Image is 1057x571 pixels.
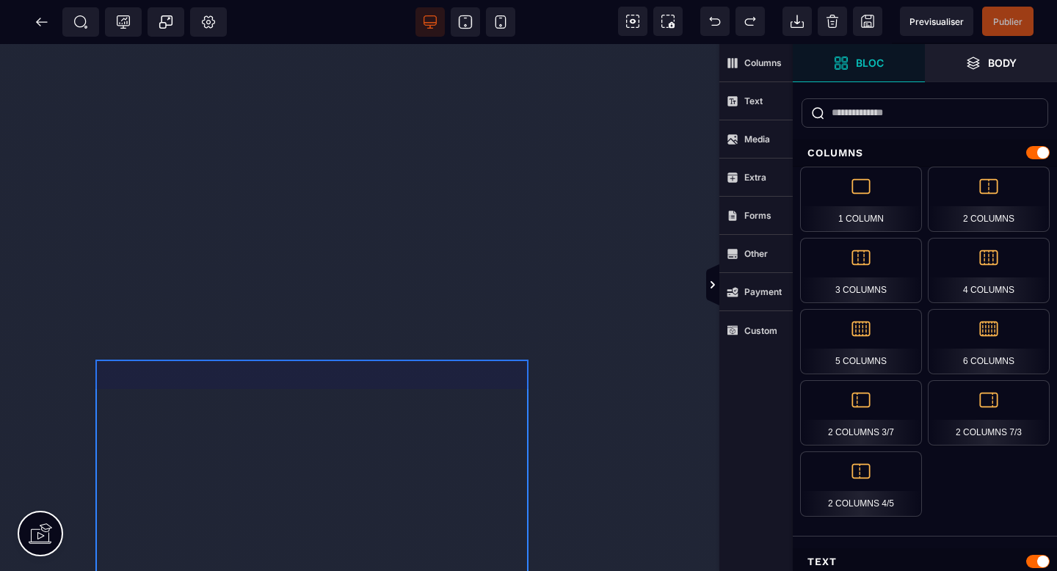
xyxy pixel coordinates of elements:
[800,451,922,517] div: 2 Columns 4/5
[793,44,925,82] span: Open Blocks
[925,44,1057,82] span: Open Layer Manager
[744,95,763,106] strong: Text
[159,15,173,29] span: Popup
[618,7,647,36] span: View components
[988,57,1017,68] strong: Body
[793,139,1057,167] div: Columns
[744,57,782,68] strong: Columns
[744,210,771,221] strong: Forms
[744,172,766,183] strong: Extra
[993,16,1023,27] span: Publier
[744,286,782,297] strong: Payment
[800,309,922,374] div: 5 Columns
[928,309,1050,374] div: 6 Columns
[800,380,922,445] div: 2 Columns 3/7
[744,134,770,145] strong: Media
[909,16,964,27] span: Previsualiser
[928,380,1050,445] div: 2 Columns 7/3
[116,15,131,29] span: Tracking
[928,167,1050,232] div: 2 Columns
[800,238,922,303] div: 3 Columns
[928,238,1050,303] div: 4 Columns
[744,248,768,259] strong: Other
[73,15,88,29] span: SEO
[900,7,973,36] span: Preview
[744,325,777,336] strong: Custom
[856,57,884,68] strong: Bloc
[653,7,683,36] span: Screenshot
[800,167,922,232] div: 1 Column
[201,15,216,29] span: Setting Body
